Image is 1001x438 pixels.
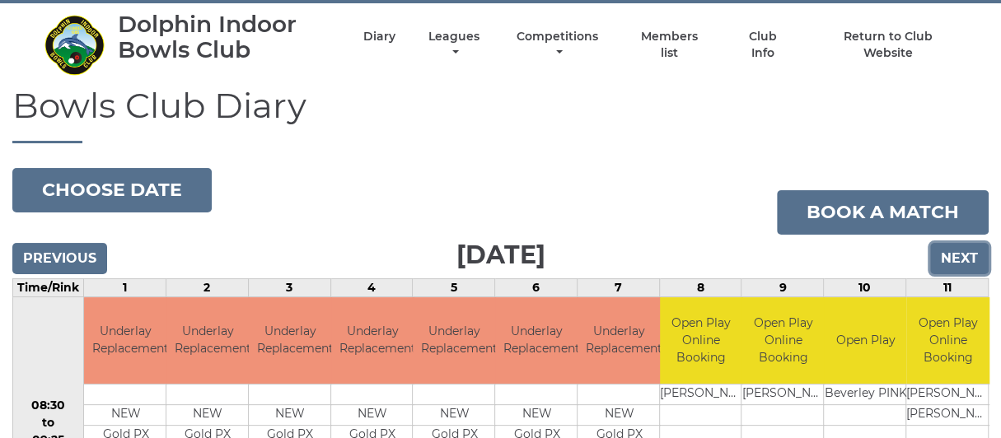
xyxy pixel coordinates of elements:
[906,404,989,425] td: [PERSON_NAME]
[424,29,484,61] a: Leagues
[363,29,395,44] a: Diary
[659,279,741,297] td: 8
[413,279,495,297] td: 5
[818,29,957,61] a: Return to Club Website
[741,384,825,404] td: [PERSON_NAME]
[166,279,248,297] td: 2
[84,404,167,425] td: NEW
[249,297,332,384] td: Underlay Replacement
[413,404,496,425] td: NEW
[166,297,250,384] td: Underlay Replacement
[330,279,413,297] td: 4
[44,14,105,76] img: Dolphin Indoor Bowls Club
[906,384,989,404] td: [PERSON_NAME]
[631,29,707,61] a: Members list
[248,279,330,297] td: 3
[118,12,334,63] div: Dolphin Indoor Bowls Club
[12,243,107,274] input: Previous
[166,404,250,425] td: NEW
[331,297,414,384] td: Underlay Replacement
[660,297,743,384] td: Open Play Online Booking
[578,404,661,425] td: NEW
[824,297,906,384] td: Open Play
[824,279,906,297] td: 10
[741,279,824,297] td: 9
[906,297,989,384] td: Open Play Online Booking
[495,279,578,297] td: 6
[495,297,578,384] td: Underlay Replacement
[930,243,989,274] input: Next
[249,404,332,425] td: NEW
[495,404,578,425] td: NEW
[84,279,166,297] td: 1
[906,279,989,297] td: 11
[13,279,84,297] td: Time/Rink
[777,190,989,235] a: Book a match
[413,297,496,384] td: Underlay Replacement
[84,297,167,384] td: Underlay Replacement
[578,297,661,384] td: Underlay Replacement
[331,404,414,425] td: NEW
[824,384,906,404] td: Beverley PINK
[741,297,825,384] td: Open Play Online Booking
[12,86,989,143] h1: Bowls Club Diary
[577,279,659,297] td: 7
[737,29,790,61] a: Club Info
[513,29,603,61] a: Competitions
[12,168,212,212] button: Choose date
[660,384,743,404] td: [PERSON_NAME]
